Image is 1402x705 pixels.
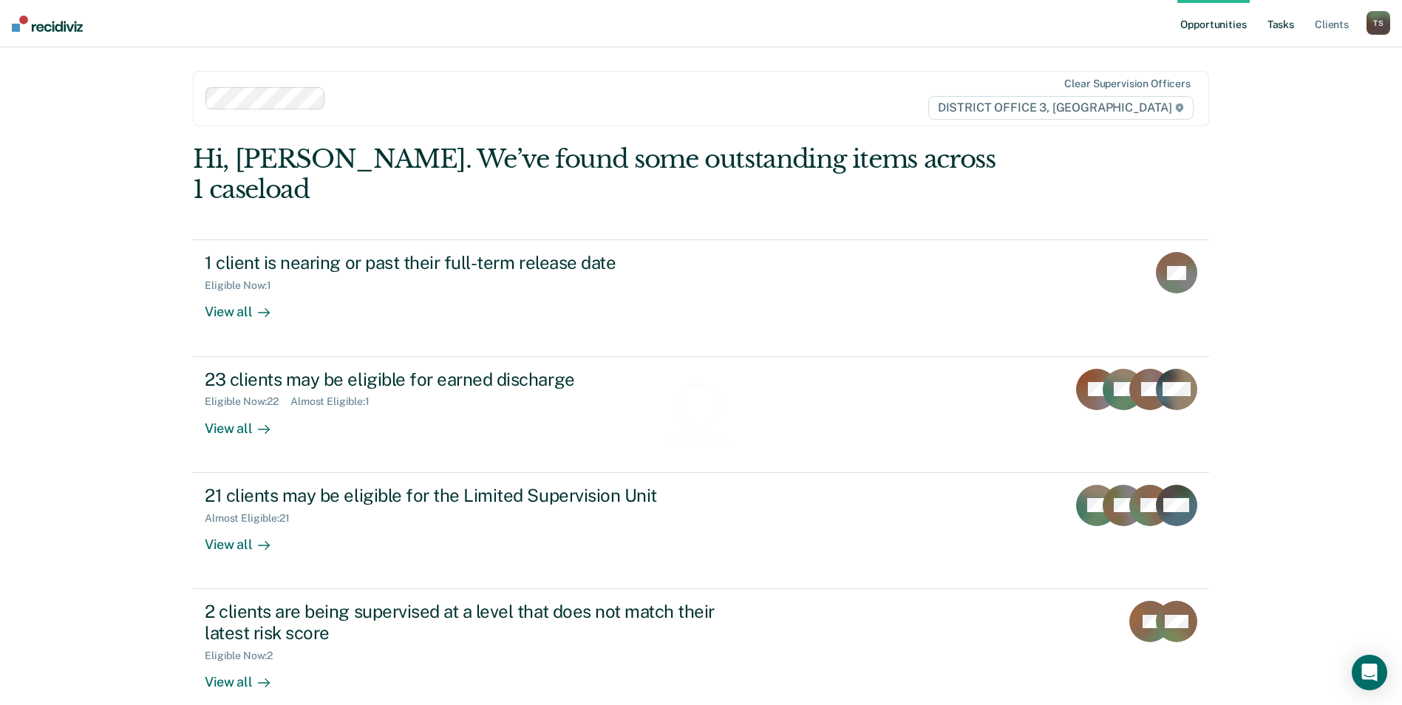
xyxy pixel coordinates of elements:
div: Loading data... [666,435,736,448]
img: Recidiviz [12,16,83,32]
button: TS [1367,11,1390,35]
span: DISTRICT OFFICE 3, [GEOGRAPHIC_DATA] [928,96,1194,120]
div: Open Intercom Messenger [1352,655,1387,690]
div: T S [1367,11,1390,35]
div: Clear supervision officers [1064,78,1190,90]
